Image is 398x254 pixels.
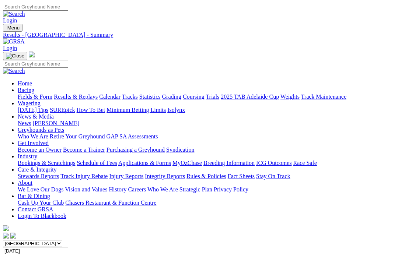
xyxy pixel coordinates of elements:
[107,133,158,140] a: GAP SA Assessments
[109,173,143,179] a: Injury Reports
[256,173,290,179] a: Stay On Track
[18,80,32,87] a: Home
[18,186,395,193] div: About
[10,233,16,239] img: twitter.svg
[54,94,98,100] a: Results & Replays
[162,94,181,100] a: Grading
[18,100,41,106] a: Wagering
[18,186,63,193] a: We Love Our Dogs
[107,147,165,153] a: Purchasing a Greyhound
[3,3,68,11] input: Search
[172,160,202,166] a: MyOzChase
[18,120,31,126] a: News
[3,32,395,38] a: Results - [GEOGRAPHIC_DATA] - Summary
[18,166,57,173] a: Care & Integrity
[18,94,395,100] div: Racing
[109,186,126,193] a: History
[3,38,25,45] img: GRSA
[3,45,17,51] a: Login
[206,94,219,100] a: Trials
[3,60,68,68] input: Search
[18,94,52,100] a: Fields & Form
[29,52,35,57] img: logo-grsa-white.png
[122,94,138,100] a: Tracks
[139,94,161,100] a: Statistics
[60,173,108,179] a: Track Injury Rebate
[50,133,105,140] a: Retire Your Greyhound
[3,233,9,239] img: facebook.svg
[18,160,395,166] div: Industry
[166,147,194,153] a: Syndication
[18,133,48,140] a: Who We Are
[3,24,22,32] button: Toggle navigation
[18,180,32,186] a: About
[18,147,395,153] div: Get Involved
[65,200,156,206] a: Chasers Restaurant & Function Centre
[301,94,346,100] a: Track Maintenance
[203,160,255,166] a: Breeding Information
[221,94,279,100] a: 2025 TAB Adelaide Cup
[18,140,49,146] a: Get Involved
[128,186,146,193] a: Careers
[18,120,395,127] div: News & Media
[179,186,212,193] a: Strategic Plan
[228,173,255,179] a: Fact Sheets
[7,25,20,31] span: Menu
[18,213,66,219] a: Login To Blackbook
[63,147,105,153] a: Become a Trainer
[99,94,121,100] a: Calendar
[18,200,395,206] div: Bar & Dining
[18,206,53,212] a: Contact GRSA
[32,120,79,126] a: [PERSON_NAME]
[77,107,105,113] a: How To Bet
[3,17,17,24] a: Login
[18,193,50,199] a: Bar & Dining
[3,68,25,74] img: Search
[18,160,75,166] a: Bookings & Scratchings
[3,52,27,60] button: Toggle navigation
[18,153,37,159] a: Industry
[18,107,48,113] a: [DATE] Tips
[3,11,25,17] img: Search
[18,87,34,93] a: Racing
[280,94,300,100] a: Weights
[18,173,59,179] a: Stewards Reports
[118,160,171,166] a: Applications & Forms
[18,173,395,180] div: Care & Integrity
[18,147,62,153] a: Become an Owner
[147,186,178,193] a: Who We Are
[186,173,226,179] a: Rules & Policies
[18,200,64,206] a: Cash Up Your Club
[107,107,166,113] a: Minimum Betting Limits
[145,173,185,179] a: Integrity Reports
[50,107,75,113] a: SUREpick
[18,113,54,120] a: News & Media
[256,160,291,166] a: ICG Outcomes
[18,107,395,113] div: Wagering
[167,107,185,113] a: Isolynx
[293,160,317,166] a: Race Safe
[77,160,117,166] a: Schedule of Fees
[3,225,9,231] img: logo-grsa-white.png
[65,186,107,193] a: Vision and Values
[6,53,24,59] img: Close
[214,186,248,193] a: Privacy Policy
[18,127,64,133] a: Greyhounds as Pets
[183,94,205,100] a: Coursing
[18,133,395,140] div: Greyhounds as Pets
